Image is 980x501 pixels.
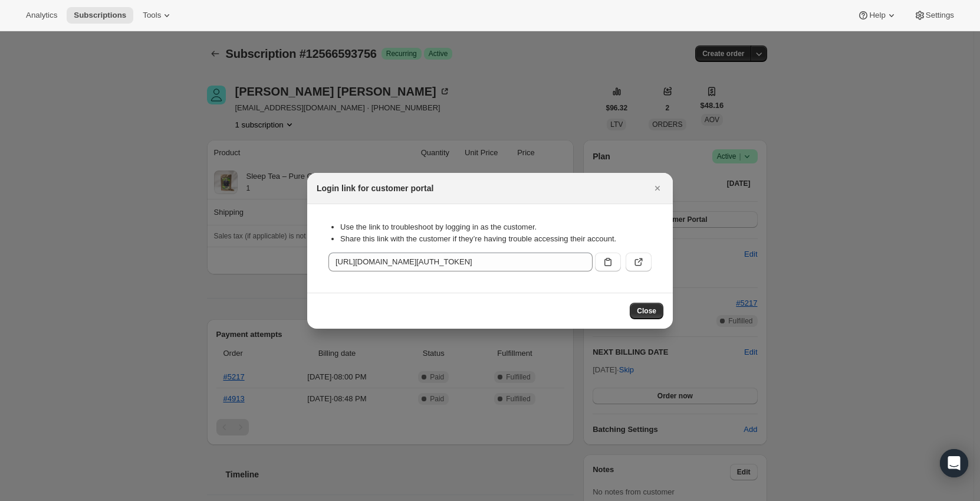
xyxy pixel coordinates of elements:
li: Use the link to troubleshoot by logging in as the customer. [340,221,652,233]
span: Close [637,306,656,316]
li: Share this link with the customer if they’re having trouble accessing their account. [340,233,652,245]
span: Tools [143,11,161,20]
h2: Login link for customer portal [317,182,433,194]
button: Close [649,180,666,197]
span: Settings [926,11,954,20]
button: Analytics [19,7,64,24]
button: Subscriptions [67,7,133,24]
button: Settings [907,7,961,24]
button: Close [630,303,663,319]
span: Subscriptions [74,11,126,20]
div: Open Intercom Messenger [940,449,968,477]
span: Help [869,11,885,20]
button: Help [850,7,904,24]
button: Tools [136,7,180,24]
span: Analytics [26,11,57,20]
